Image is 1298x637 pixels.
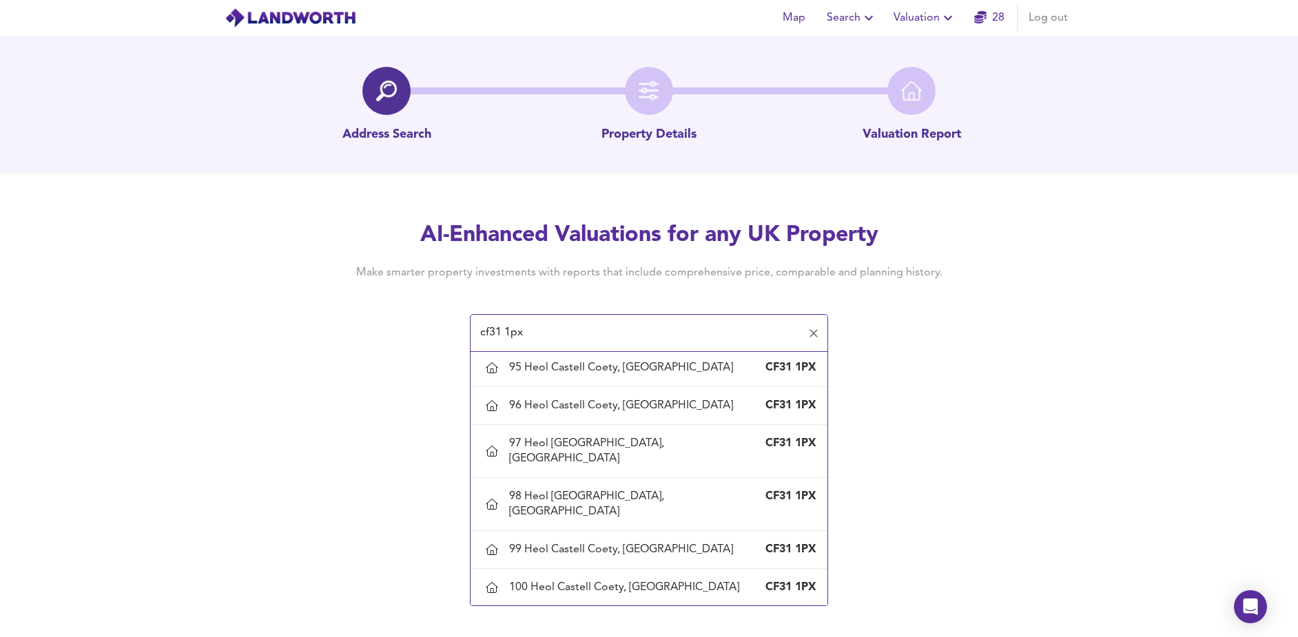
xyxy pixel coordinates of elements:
[509,360,739,375] div: 95 Heol Castell Coety, [GEOGRAPHIC_DATA]
[335,220,963,251] h2: AI-Enhanced Valuations for any UK Property
[509,542,739,557] div: 99 Heol Castell Coety, [GEOGRAPHIC_DATA]
[804,324,823,343] button: Clear
[509,398,739,413] div: 96 Heol Castell Coety, [GEOGRAPHIC_DATA]
[509,580,745,595] div: 100 Heol Castell Coety, [GEOGRAPHIC_DATA]
[601,126,697,144] p: Property Details
[376,81,397,101] img: search-icon
[509,436,761,466] div: 97 Heol [GEOGRAPHIC_DATA], [GEOGRAPHIC_DATA]
[476,320,801,346] input: Enter a postcode to start...
[639,81,659,101] img: filter-icon
[772,4,816,32] button: Map
[761,436,816,451] div: CF31 1PX
[1029,8,1068,28] span: Log out
[863,126,961,144] p: Valuation Report
[1023,4,1073,32] button: Log out
[761,580,816,595] div: CF31 1PX
[827,8,877,28] span: Search
[225,8,356,28] img: logo
[761,489,816,504] div: CF31 1PX
[888,4,962,32] button: Valuation
[821,4,883,32] button: Search
[777,8,810,28] span: Map
[761,398,816,413] div: CF31 1PX
[894,8,956,28] span: Valuation
[335,265,963,280] h4: Make smarter property investments with reports that include comprehensive price, comparable and p...
[901,81,922,101] img: home-icon
[761,542,816,557] div: CF31 1PX
[974,8,1005,28] a: 28
[509,489,761,519] div: 98 Heol [GEOGRAPHIC_DATA], [GEOGRAPHIC_DATA]
[761,360,816,375] div: CF31 1PX
[1234,590,1267,623] div: Open Intercom Messenger
[967,4,1011,32] button: 28
[342,126,431,144] p: Address Search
